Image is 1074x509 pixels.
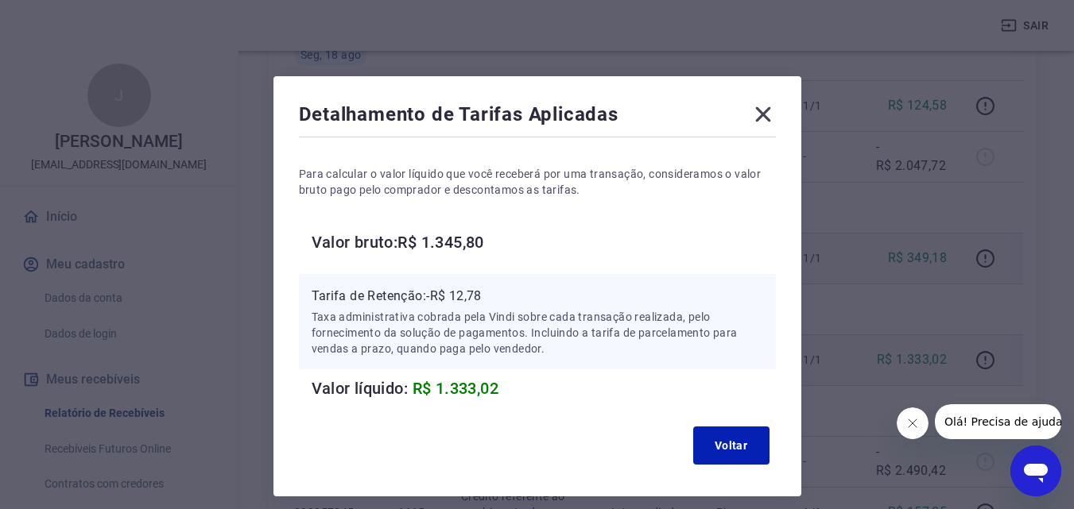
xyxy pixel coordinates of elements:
[312,229,776,255] h6: Valor bruto: R$ 1.345,80
[299,166,776,198] p: Para calcular o valor líquido que você receberá por uma transação, consideramos o valor bruto pag...
[413,379,498,398] span: R$ 1.333,02
[10,11,134,24] span: Olá! Precisa de ajuda?
[312,287,763,306] p: Tarifa de Retenção: -R$ 12,78
[897,407,929,439] iframe: Fechar mensagem
[935,404,1061,439] iframe: Mensagem da empresa
[1010,445,1061,496] iframe: Botão para abrir a janela de mensagens
[693,426,770,465] button: Voltar
[312,309,763,357] p: Taxa administrativa cobrada pela Vindi sobre cada transação realizada, pelo fornecimento da soluç...
[299,102,776,133] div: Detalhamento de Tarifas Aplicadas
[312,376,776,401] h6: Valor líquido:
